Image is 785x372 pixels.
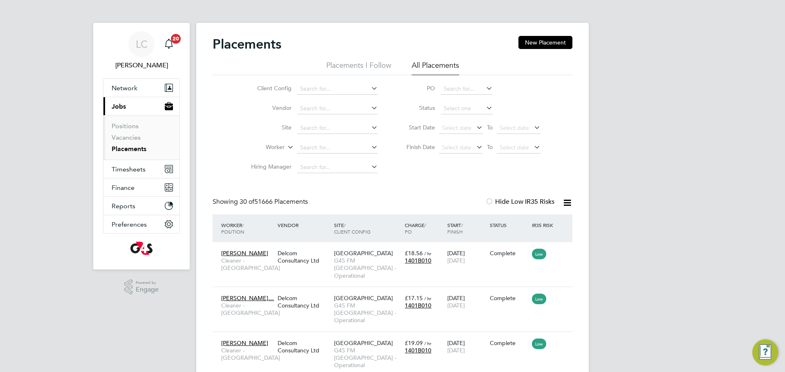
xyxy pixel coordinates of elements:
span: Cleaner - [GEOGRAPHIC_DATA] [221,347,274,361]
input: Search for... [297,142,378,154]
label: Start Date [398,124,435,131]
div: Jobs [103,115,179,160]
label: Client Config [244,85,292,92]
span: £19.09 [405,339,423,347]
a: [PERSON_NAME]…Cleaner - [GEOGRAPHIC_DATA]Delcom Consultancy Ltd[GEOGRAPHIC_DATA]G4S FM [GEOGRAPHI... [219,290,572,297]
span: G4S FM [GEOGRAPHIC_DATA] - Operational [334,347,401,369]
span: Network [112,84,137,92]
div: Vendor [276,218,332,232]
span: [DATE] [447,347,465,354]
span: Cleaner - [GEOGRAPHIC_DATA] [221,302,274,316]
input: Search for... [297,103,378,114]
a: [PERSON_NAME]Cleaner - [GEOGRAPHIC_DATA]Delcom Consultancy Ltd[GEOGRAPHIC_DATA]G4S FM [GEOGRAPHIC... [219,335,572,342]
div: Charge [403,218,445,239]
span: Cleaner - [GEOGRAPHIC_DATA] [221,257,274,272]
label: Finish Date [398,143,435,151]
a: Positions [112,122,139,130]
label: Status [398,104,435,111]
span: Powered by [136,279,159,286]
label: Hide Low IR35 Risks [485,198,554,206]
span: [DATE] [447,257,465,264]
span: / PO [405,222,426,235]
span: / hr [424,295,431,301]
span: [GEOGRAPHIC_DATA] [334,294,393,302]
div: IR35 Risk [530,218,558,232]
div: Complete [490,249,528,257]
span: / Finish [447,222,463,235]
input: Search for... [297,162,378,173]
span: [DATE] [447,302,465,309]
span: £18.56 [405,249,423,257]
button: Network [103,79,179,97]
a: Placements [112,145,146,153]
span: Select date [500,124,529,131]
span: / Position [221,222,244,235]
button: Jobs [103,97,179,115]
input: Search for... [297,83,378,95]
span: 1401B010 [405,257,431,264]
div: Delcom Consultancy Ltd [276,245,332,268]
div: Complete [490,294,528,302]
span: / hr [424,340,431,346]
div: Delcom Consultancy Ltd [276,290,332,313]
button: Engage Resource Center [752,339,778,365]
nav: Main navigation [93,23,190,270]
span: £17.15 [405,294,423,302]
label: Worker [238,143,285,151]
input: Select one [441,103,493,114]
span: Engage [136,286,159,293]
span: Reports [112,202,135,210]
li: Placements I Follow [326,60,391,75]
span: 51666 Placements [240,198,308,206]
span: Select date [500,144,529,151]
span: Low [532,294,546,304]
li: All Placements [412,60,459,75]
div: Delcom Consultancy Ltd [276,335,332,358]
div: Complete [490,339,528,347]
span: To [484,122,495,133]
span: Select date [442,124,471,131]
a: Vacancies [112,134,141,141]
div: [DATE] [445,245,488,268]
label: Site [244,124,292,131]
a: [PERSON_NAME]Cleaner - [GEOGRAPHIC_DATA]Delcom Consultancy Ltd[GEOGRAPHIC_DATA]G4S FM [GEOGRAPHIC... [219,245,572,252]
div: Worker [219,218,276,239]
a: 20 [161,31,177,57]
a: LC[PERSON_NAME] [103,31,180,70]
input: Search for... [441,83,493,95]
span: Jobs [112,102,126,110]
a: Go to home page [103,242,180,255]
span: [PERSON_NAME] [221,249,268,257]
div: Status [488,218,530,232]
span: [GEOGRAPHIC_DATA] [334,339,393,347]
span: LC [136,39,148,49]
span: 30 of [240,198,254,206]
span: G4S FM [GEOGRAPHIC_DATA] - Operational [334,302,401,324]
span: [PERSON_NAME]… [221,294,274,302]
img: g4s-logo-retina.png [130,242,153,255]
span: Lilingxi Chen [103,60,180,70]
span: Low [532,249,546,259]
label: PO [398,85,435,92]
span: G4S FM [GEOGRAPHIC_DATA] - Operational [334,257,401,279]
a: Powered byEngage [124,279,159,295]
span: Select date [442,144,471,151]
span: [GEOGRAPHIC_DATA] [334,249,393,257]
span: 1401B010 [405,347,431,354]
input: Search for... [297,123,378,134]
span: Timesheets [112,165,146,173]
span: Preferences [112,221,147,228]
button: Reports [103,197,179,215]
span: To [484,142,495,152]
span: Low [532,339,546,349]
button: Finance [103,178,179,196]
div: [DATE] [445,335,488,358]
div: Showing [213,198,310,206]
label: Hiring Manager [244,163,292,170]
label: Vendor [244,104,292,111]
div: Start [445,218,488,239]
span: Finance [112,184,135,192]
span: / Client Config [334,222,370,235]
h2: Placements [213,36,281,52]
span: 1401B010 [405,302,431,309]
